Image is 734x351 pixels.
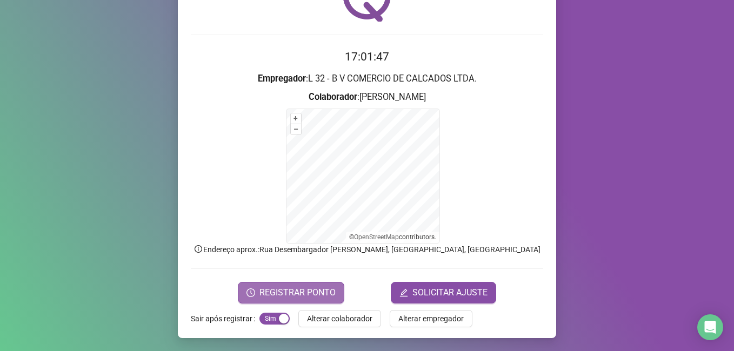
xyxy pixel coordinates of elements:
p: Endereço aprox. : Rua Desembargador [PERSON_NAME], [GEOGRAPHIC_DATA], [GEOGRAPHIC_DATA] [191,244,543,255]
li: © contributors. [349,233,436,241]
strong: Empregador [258,73,306,84]
div: Open Intercom Messenger [697,314,723,340]
button: editSOLICITAR AJUSTE [391,282,496,303]
button: REGISTRAR PONTO [238,282,344,303]
button: – [291,124,301,134]
button: Alterar colaborador [298,310,381,327]
span: Alterar empregador [398,313,464,325]
span: edit [399,288,408,297]
h3: : [PERSON_NAME] [191,90,543,104]
button: Alterar empregador [390,310,472,327]
button: + [291,113,301,124]
span: SOLICITAR AJUSTE [412,286,488,299]
h3: : L 32 - B V COMERCIO DE CALCADOS LTDA. [191,72,543,86]
time: 17:01:47 [345,50,389,63]
span: clock-circle [246,288,255,297]
span: info-circle [193,244,203,254]
span: REGISTRAR PONTO [259,286,336,299]
a: OpenStreetMap [354,233,399,241]
label: Sair após registrar [191,310,259,327]
strong: Colaborador [309,92,357,102]
span: Alterar colaborador [307,313,372,325]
